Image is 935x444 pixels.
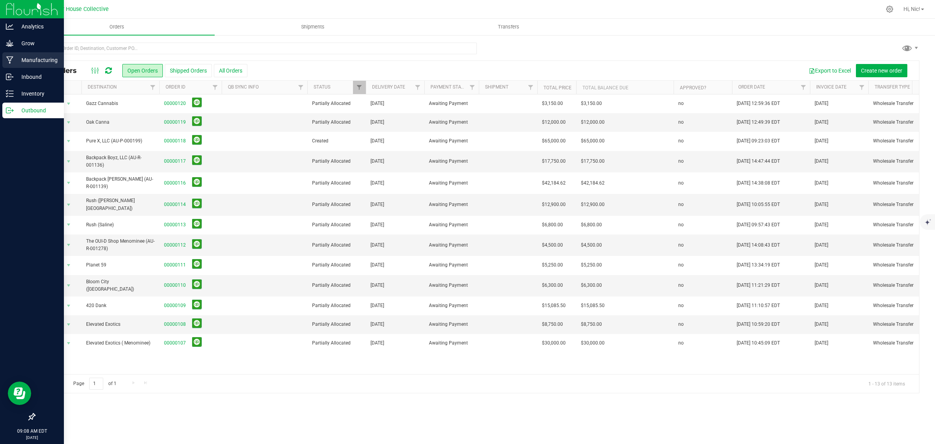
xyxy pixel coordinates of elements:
span: Created [312,137,361,145]
span: $12,900.00 [542,201,566,208]
span: Partially Allocated [312,302,361,309]
a: Status [314,84,330,90]
span: [DATE] [815,179,828,187]
span: [DATE] 10:05:55 EDT [737,201,780,208]
span: Rush ([PERSON_NAME][GEOGRAPHIC_DATA]) [86,197,155,212]
span: select [64,260,74,271]
span: $6,300.00 [542,282,563,289]
span: $65,000.00 [542,137,566,145]
span: [DATE] [815,119,828,126]
div: Manage settings [885,5,894,13]
span: Pure X, LLC (AU-P-000199) [86,137,155,145]
span: Backpack [PERSON_NAME] (AU-R-001139) [86,176,155,190]
span: no [678,302,684,309]
span: $65,000.00 [581,137,605,145]
p: Inventory [14,89,60,98]
a: Filter [797,81,810,94]
span: $4,500.00 [542,242,563,249]
span: select [64,300,74,311]
span: Arbor House Collective [51,6,109,12]
a: Orders [19,19,215,35]
span: [DATE] [815,282,828,289]
span: no [678,261,684,269]
input: 1 [89,378,103,390]
span: $3,150.00 [581,100,602,107]
span: $6,800.00 [581,221,602,229]
span: Partially Allocated [312,158,361,165]
span: $17,750.00 [581,158,605,165]
span: Awaiting Payment [429,339,474,347]
span: Gazz Cannabis [86,100,155,107]
span: Awaiting Payment [429,221,474,229]
span: Awaiting Payment [429,261,474,269]
span: select [64,98,74,109]
a: Destination [88,84,117,90]
span: 420 Dank [86,302,155,309]
span: Partially Allocated [312,201,361,208]
span: $42,184.62 [542,179,566,187]
span: $12,000.00 [542,119,566,126]
span: [DATE] [370,321,384,328]
inline-svg: Manufacturing [6,56,14,64]
span: no [678,282,684,289]
span: Awaiting Payment [429,321,474,328]
iframe: Resource center [8,382,31,405]
span: Page of 1 [67,378,123,390]
span: select [64,280,74,291]
span: $3,150.00 [542,100,563,107]
a: Filter [524,81,537,94]
a: 00000118 [164,137,186,145]
span: [DATE] [370,137,384,145]
span: Wholesale Transfer [873,158,922,165]
th: Total Balance Due [576,81,674,94]
span: Wholesale Transfer [873,302,922,309]
span: Awaiting Payment [429,100,474,107]
a: 00000113 [164,221,186,229]
span: Bloom City ([GEOGRAPHIC_DATA]) [86,278,155,293]
inline-svg: Analytics [6,23,14,30]
a: Shipments [215,19,411,35]
span: [DATE] [370,179,384,187]
span: select [64,178,74,188]
a: Filter [295,81,307,94]
span: Wholesale Transfer [873,321,922,328]
span: [DATE] 14:47:44 EDT [737,158,780,165]
span: $5,250.00 [581,261,602,269]
span: [DATE] 13:34:19 EDT [737,261,780,269]
a: 00000117 [164,158,186,165]
a: 00000119 [164,119,186,126]
span: [DATE] [370,158,384,165]
a: Total Price [543,85,572,91]
a: Transfer Type [875,84,910,90]
span: Wholesale Transfer [873,137,922,145]
span: $8,750.00 [581,321,602,328]
a: Filter [856,81,868,94]
span: select [64,117,74,128]
span: [DATE] 12:49:39 EDT [737,119,780,126]
span: [DATE] [370,242,384,249]
span: Wholesale Transfer [873,201,922,208]
p: Inbound [14,72,60,82]
span: Awaiting Payment [429,282,474,289]
span: [DATE] 14:38:08 EDT [737,179,780,187]
span: select [64,319,74,330]
span: no [678,158,684,165]
span: Planet 59 [86,261,155,269]
span: Wholesale Transfer [873,100,922,107]
span: $12,000.00 [581,119,605,126]
span: Wholesale Transfer [873,242,922,249]
a: Filter [466,81,479,94]
span: no [678,201,684,208]
span: Wholesale Transfer [873,261,922,269]
span: Partially Allocated [312,119,361,126]
span: $6,800.00 [542,221,563,229]
p: 09:08 AM EDT [4,428,60,435]
span: select [64,240,74,250]
span: $6,300.00 [581,282,602,289]
inline-svg: Grow [6,39,14,47]
p: Outbound [14,106,60,115]
p: Manufacturing [14,55,60,65]
span: $30,000.00 [542,339,566,347]
span: [DATE] [370,339,384,347]
span: Partially Allocated [312,179,361,187]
